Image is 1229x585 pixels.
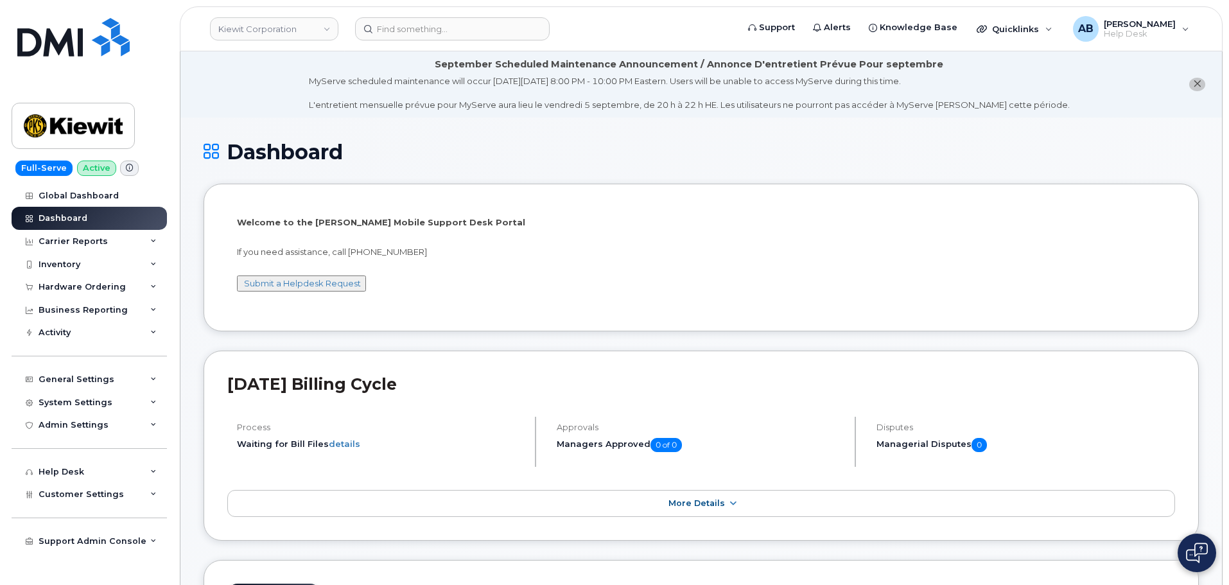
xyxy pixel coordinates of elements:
img: Open chat [1186,543,1208,563]
span: 0 of 0 [650,438,682,452]
p: If you need assistance, call [PHONE_NUMBER] [237,246,1165,258]
span: 0 [972,438,987,452]
div: MyServe scheduled maintenance will occur [DATE][DATE] 8:00 PM - 10:00 PM Eastern. Users will be u... [309,75,1070,111]
h5: Managerial Disputes [876,438,1175,452]
p: Welcome to the [PERSON_NAME] Mobile Support Desk Portal [237,216,1165,229]
a: Submit a Helpdesk Request [244,278,361,288]
h5: Managers Approved [557,438,844,452]
h4: Process [237,423,524,432]
a: details [329,439,360,449]
span: More Details [668,498,725,508]
h4: Disputes [876,423,1175,432]
h4: Approvals [557,423,844,432]
h2: [DATE] Billing Cycle [227,374,1175,394]
div: September Scheduled Maintenance Announcement / Annonce D'entretient Prévue Pour septembre [435,58,943,71]
li: Waiting for Bill Files [237,438,524,450]
button: Submit a Helpdesk Request [237,275,366,292]
button: close notification [1189,78,1205,91]
h1: Dashboard [204,141,1199,163]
